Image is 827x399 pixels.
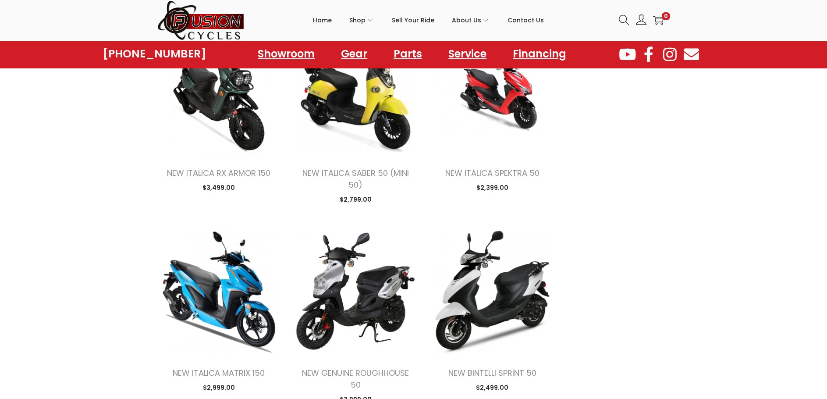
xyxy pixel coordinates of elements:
[340,195,344,204] span: $
[313,9,332,31] span: Home
[349,0,374,40] a: Shop
[653,15,664,25] a: 0
[302,167,409,190] a: NEW ITALICA SABER 50 (MINI 50)
[203,383,235,392] span: 2,999.00
[392,9,434,31] span: Sell Your Ride
[332,44,376,64] a: Gear
[385,44,431,64] a: Parts
[302,367,409,390] a: NEW GENUINE ROUGHHOUSE 50
[476,183,508,192] span: 2,399.00
[508,9,544,31] span: Contact Us
[203,383,207,392] span: $
[173,367,265,378] a: NEW ITALICA MATRIX 150
[448,367,536,378] a: NEW BINTELLI SPRINT 50
[245,0,612,40] nav: Primary navigation
[476,383,508,392] span: 2,499.00
[508,0,544,40] a: Contact Us
[476,183,480,192] span: $
[103,48,206,60] a: [PHONE_NUMBER]
[440,44,495,64] a: Service
[452,0,490,40] a: About Us
[340,195,372,204] span: 2,799.00
[445,167,540,178] a: NEW ITALICA SPEKTRA 50
[167,167,270,178] a: NEW ITALICA RX ARMOR 150
[452,9,481,31] span: About Us
[504,44,575,64] a: Financing
[249,44,323,64] a: Showroom
[202,183,206,192] span: $
[476,383,480,392] span: $
[349,9,366,31] span: Shop
[313,0,332,40] a: Home
[249,44,575,64] nav: Menu
[392,0,434,40] a: Sell Your Ride
[202,183,235,192] span: 3,499.00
